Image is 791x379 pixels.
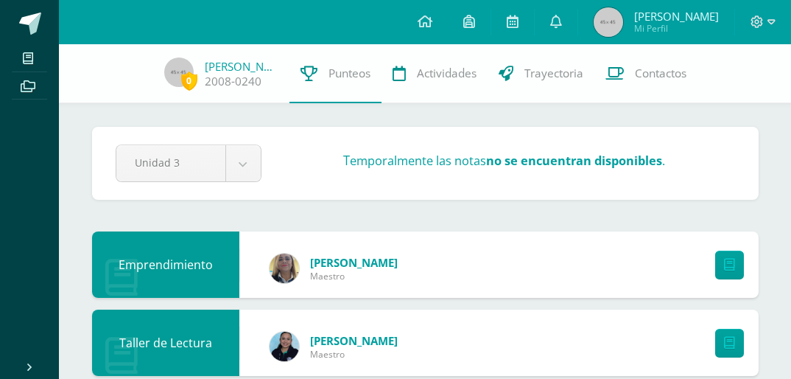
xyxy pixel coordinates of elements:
span: Punteos [328,66,370,81]
img: 9587b11a6988a136ca9b298a8eab0d3f.png [270,332,299,361]
a: Actividades [382,44,488,103]
span: Actividades [417,66,477,81]
img: 45x45 [164,58,194,87]
span: [PERSON_NAME] [634,9,719,24]
span: Trayectoria [524,66,583,81]
span: Maestro [310,270,398,282]
span: Contactos [635,66,686,81]
span: Mi Perfil [634,22,719,35]
span: Unidad 3 [135,145,207,180]
a: 2008-0240 [205,74,261,89]
a: Unidad 3 [116,145,261,181]
strong: no se encuentran disponibles [486,153,662,169]
a: Trayectoria [488,44,594,103]
a: [PERSON_NAME] [310,255,398,270]
h3: Temporalmente las notas . [343,153,665,169]
img: 45x45 [594,7,623,37]
img: c96224e79309de7917ae934cbb5c0b01.png [270,254,299,283]
div: Emprendimiento [92,232,239,298]
a: [PERSON_NAME] [310,333,398,348]
a: [PERSON_NAME] [205,59,278,74]
a: Punteos [289,44,382,103]
span: Maestro [310,348,398,361]
div: Taller de Lectura [92,310,239,376]
a: Contactos [594,44,697,103]
span: 0 [181,72,197,90]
